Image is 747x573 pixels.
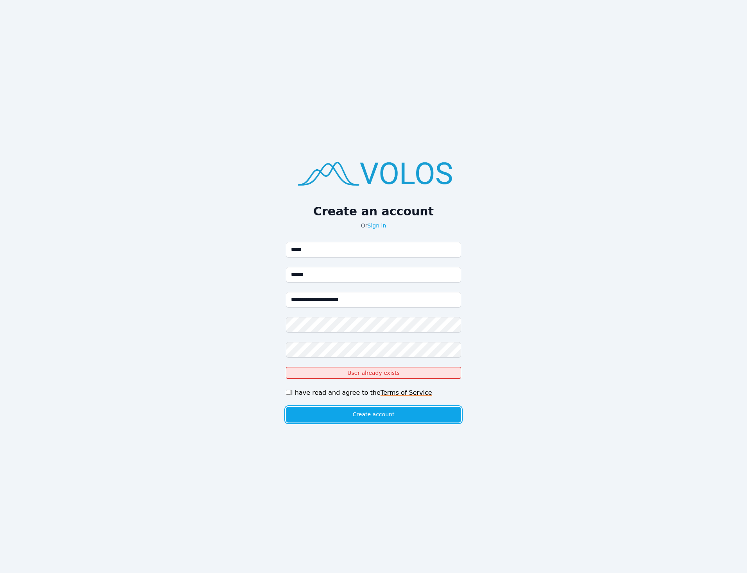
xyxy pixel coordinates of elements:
[286,204,461,218] h2: Create an account
[447,270,456,279] keeper-lock: Open Keeper Popup
[286,222,461,229] p: Or
[381,389,432,396] a: Terms of Service
[368,222,386,229] a: Sign in
[286,407,461,423] button: Create account
[286,367,461,379] div: User already exists
[286,388,461,398] div: I have read and agree to the
[286,150,461,195] img: logo.png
